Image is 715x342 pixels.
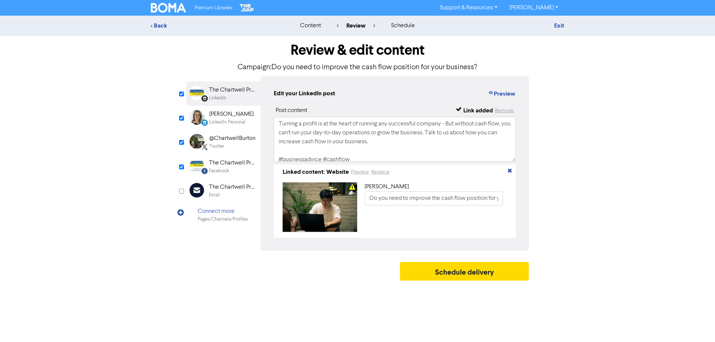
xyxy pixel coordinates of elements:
[186,130,261,154] div: Twitter@ChartwellBurtonTwitter
[274,89,335,99] div: Edit your LinkedIn post
[365,182,503,191] div: [PERSON_NAME]
[186,203,261,227] div: Connect morePages/Channels/Profiles
[283,182,357,232] img: 11Ku5Xmumy3dYZFFgjOkQq-man-works-on-a-laptop-at-a-cafe-XHRaxIB8IiY-1920w.jpg
[239,3,255,13] img: The Gap
[209,86,257,95] div: The Chartwell Practice
[190,159,204,173] img: Facebook
[186,62,529,73] p: Campaign: Do you need to improve the cash flow position for your business?
[495,106,514,115] button: Remove
[209,134,255,143] div: @ChartwellBurton
[209,159,257,167] div: The Chartwell Practice
[151,21,281,30] div: < Back
[337,21,375,30] div: review
[186,42,529,59] h1: Review & edit content
[209,110,254,119] div: [PERSON_NAME]
[190,134,204,149] img: Twitter
[487,89,516,99] button: Preview
[400,262,529,281] button: Schedule delivery
[190,110,204,125] img: LinkedinPersonal
[186,179,261,203] div: The Chartwell PracticeEmail
[186,81,261,106] div: Linkedin The Chartwell PracticeLinkedIn
[283,167,349,176] div: Linked content: Website
[274,117,516,162] textarea: Turning a profit is at the heart of running any successful company - But without cash flow, you c...
[209,119,245,126] div: LinkedIn Personal
[209,192,220,199] div: Email
[209,95,226,102] div: LinkedIn
[198,216,248,223] div: Pages/Channels/Profiles
[209,183,257,192] div: The Chartwell Practice
[391,21,415,30] div: schedule
[300,21,321,30] div: content
[151,3,186,13] img: BOMA Logo
[678,306,715,342] iframe: Chat Widget
[434,2,503,14] a: Support & Resources
[209,167,229,175] div: Facebook
[371,168,390,176] button: Replace
[350,168,369,176] button: Preview
[503,2,564,14] a: [PERSON_NAME]
[554,22,564,29] a: Exit
[190,86,204,100] img: Linkedin
[350,169,369,175] a: Preview
[463,106,493,115] div: Link added
[195,6,233,10] span: Premium Libraries:
[198,207,248,216] div: Connect more
[186,154,261,179] div: Facebook The Chartwell PracticeFacebook
[186,106,261,130] div: LinkedinPersonal [PERSON_NAME]LinkedIn Personal
[209,143,224,150] div: Twitter
[276,106,307,115] div: Post content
